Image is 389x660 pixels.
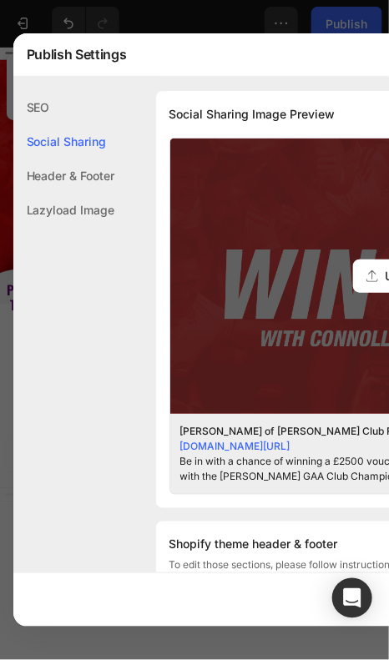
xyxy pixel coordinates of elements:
[332,578,372,618] div: Open Intercom Messenger
[13,193,115,227] div: Lazyload Image
[169,104,336,124] span: Social Sharing Image Preview
[13,90,115,124] div: SEO
[13,124,115,159] div: Social Sharing
[13,159,115,193] div: Header & Footer
[180,440,290,452] a: [DOMAIN_NAME][URL]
